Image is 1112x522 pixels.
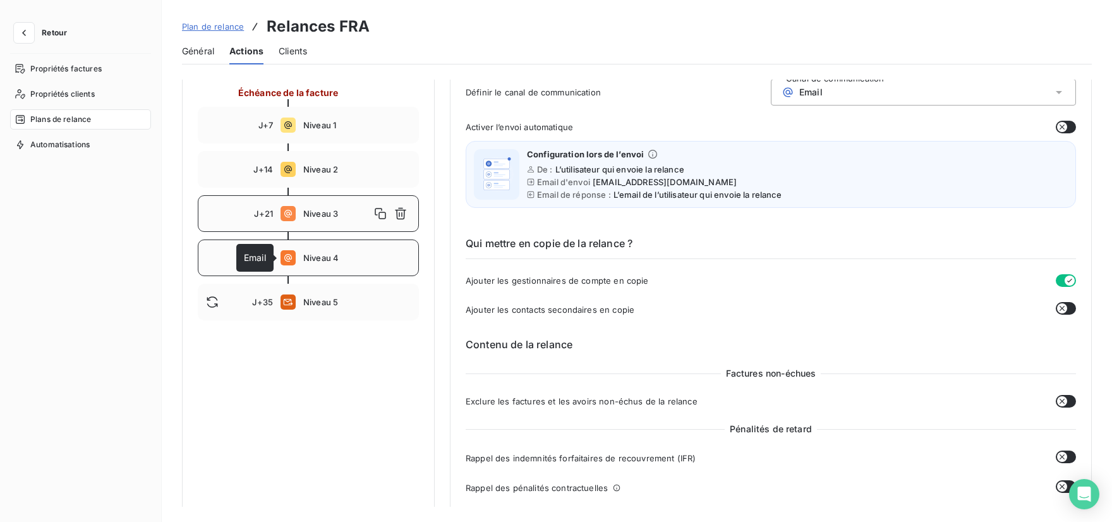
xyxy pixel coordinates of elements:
[258,120,273,130] span: J+7
[10,135,151,155] a: Automatisations
[466,453,696,463] span: Rappel des indemnités forfaitaires de recouvrement (IFR)
[30,88,95,100] span: Propriétés clients
[466,337,1076,352] h6: Contenu de la relance
[182,20,244,33] a: Plan de relance
[238,86,338,99] span: Échéance de la facture
[303,164,411,174] span: Niveau 2
[10,84,151,104] a: Propriétés clients
[725,423,817,435] span: Pénalités de retard
[252,297,273,307] span: J+35
[42,29,67,37] span: Retour
[593,177,737,187] span: [EMAIL_ADDRESS][DOMAIN_NAME]
[30,63,102,75] span: Propriétés factures
[466,483,608,493] span: Rappel des pénalités contractuelles
[466,305,634,315] span: Ajouter les contacts secondaires en copie
[476,154,517,195] img: illustration helper email
[267,15,370,38] h3: Relances FRA
[30,139,90,150] span: Automatisations
[537,190,611,200] span: Email de réponse :
[466,396,698,406] span: Exclure les factures et les avoirs non-échus de la relance
[303,209,370,219] span: Niveau 3
[229,45,263,58] span: Actions
[253,164,273,174] span: J+14
[182,45,214,58] span: Général
[466,276,649,286] span: Ajouter les gestionnaires de compte en copie
[466,122,573,132] span: Activer l’envoi automatique
[613,190,782,200] span: L’email de l’utilisateur qui envoie la relance
[537,164,553,174] span: De :
[527,149,644,159] span: Configuration lors de l’envoi
[537,177,590,187] span: Email d'envoi
[254,209,273,219] span: J+21
[303,253,411,263] span: Niveau 4
[30,114,91,125] span: Plans de relance
[799,87,823,97] span: Email
[244,252,266,263] span: Email
[10,109,151,130] a: Plans de relance
[10,59,151,79] a: Propriétés factures
[721,367,821,380] span: Factures non-échues
[303,297,411,307] span: Niveau 5
[555,164,684,174] span: L’utilisateur qui envoie la relance
[303,120,411,130] span: Niveau 1
[182,21,244,32] span: Plan de relance
[466,87,771,97] span: Définir le canal de communication
[1069,479,1099,509] div: Open Intercom Messenger
[466,236,1076,259] h6: Qui mettre en copie de la relance ?
[279,45,307,58] span: Clients
[10,23,77,43] button: Retour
